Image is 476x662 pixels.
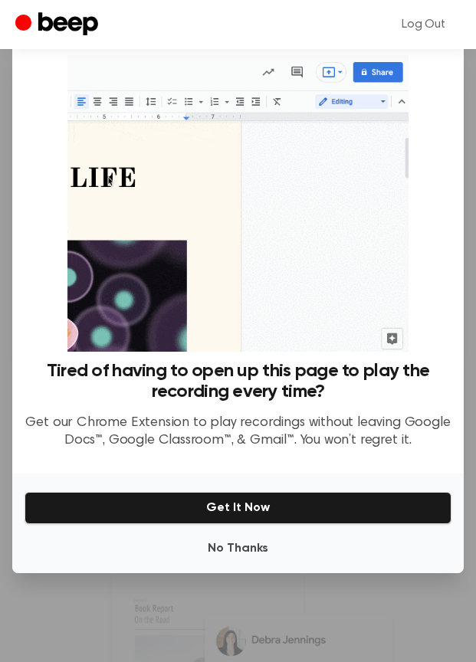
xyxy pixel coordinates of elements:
[25,492,451,524] button: Get It Now
[25,361,451,402] h3: Tired of having to open up this page to play the recording every time?
[67,55,409,352] img: Beep extension in action
[25,533,451,564] button: No Thanks
[15,10,102,40] a: Beep
[25,415,451,449] p: Get our Chrome Extension to play recordings without leaving Google Docs™, Google Classroom™, & Gm...
[386,6,461,43] a: Log Out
